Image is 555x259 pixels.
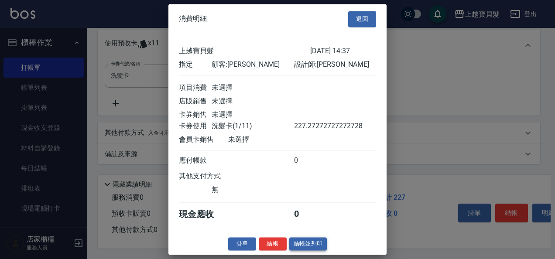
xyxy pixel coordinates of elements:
div: 項目消費 [179,83,212,92]
button: 結帳 [259,237,287,251]
div: 上越寶貝髮 [179,47,310,56]
button: 結帳並列印 [289,237,327,251]
div: 227.27272727272728 [294,122,327,131]
div: 會員卡銷售 [179,135,228,144]
div: 洗髮卡(1/11) [212,122,294,131]
div: [DATE] 14:37 [310,47,376,56]
div: 未選擇 [212,83,294,92]
button: 掛單 [228,237,256,251]
div: 卡券使用 [179,122,212,131]
div: 其他支付方式 [179,172,245,181]
div: 設計師: [PERSON_NAME] [294,60,376,69]
div: 應付帳款 [179,156,212,165]
div: 店販銷售 [179,97,212,106]
div: 無 [212,185,294,194]
div: 卡券銷售 [179,110,212,119]
div: 未選擇 [212,110,294,119]
button: 返回 [348,11,376,27]
div: 未選擇 [228,135,310,144]
div: 指定 [179,60,212,69]
div: 現金應收 [179,208,228,220]
div: 顧客: [PERSON_NAME] [212,60,294,69]
span: 消費明細 [179,15,207,24]
div: 未選擇 [212,97,294,106]
div: 0 [294,208,327,220]
div: 0 [294,156,327,165]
